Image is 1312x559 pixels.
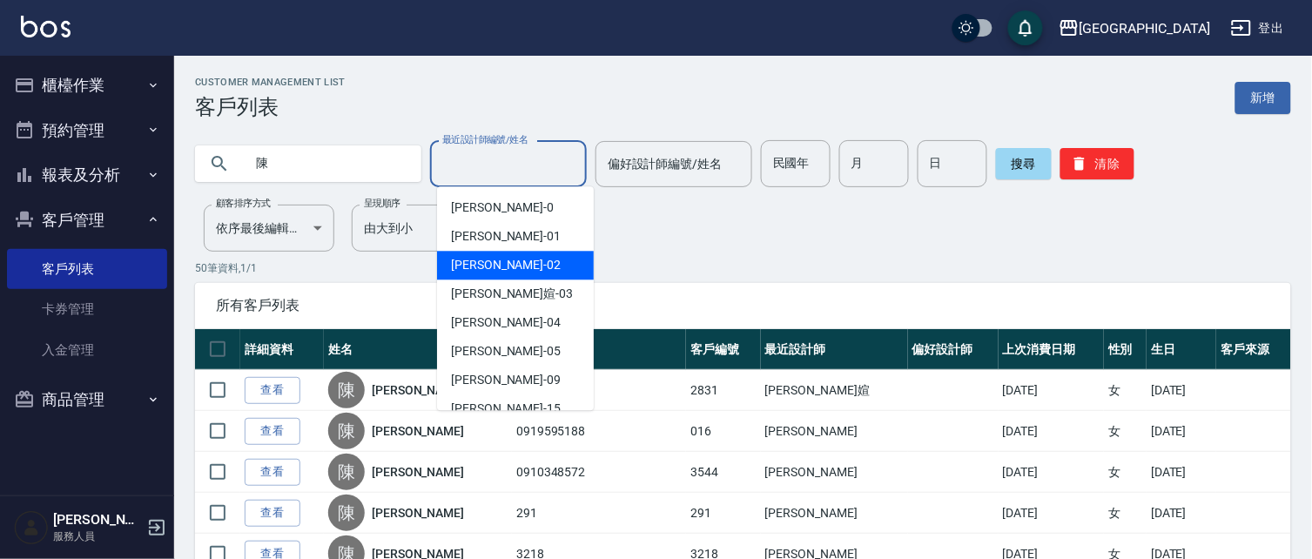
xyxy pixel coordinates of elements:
[451,199,554,217] span: [PERSON_NAME] -0
[512,452,686,493] td: 0910348572
[1224,12,1291,44] button: 登出
[1147,329,1216,370] th: 生日
[352,205,482,252] div: 由大到小
[761,411,908,452] td: [PERSON_NAME]
[1052,10,1217,46] button: [GEOGRAPHIC_DATA]
[1216,329,1291,370] th: 客戶來源
[1147,452,1216,493] td: [DATE]
[245,418,300,445] a: 查看
[999,452,1105,493] td: [DATE]
[53,511,142,529] h5: [PERSON_NAME]
[512,493,686,534] td: 291
[216,197,271,210] label: 顧客排序方式
[7,63,167,108] button: 櫃檯作業
[451,342,561,360] span: [PERSON_NAME] -05
[761,370,908,411] td: [PERSON_NAME]媗
[999,329,1105,370] th: 上次消費日期
[328,413,365,449] div: 陳
[7,330,167,370] a: 入金管理
[245,500,300,527] a: 查看
[999,411,1105,452] td: [DATE]
[324,329,512,370] th: 姓名
[451,371,561,389] span: [PERSON_NAME] -09
[1008,10,1043,45] button: save
[244,140,407,187] input: 搜尋關鍵字
[451,400,561,418] span: [PERSON_NAME] -15
[216,297,1270,314] span: 所有客戶列表
[451,285,573,303] span: [PERSON_NAME]媗 -03
[1147,370,1216,411] td: [DATE]
[1060,148,1134,179] button: 清除
[1147,411,1216,452] td: [DATE]
[372,422,464,440] a: [PERSON_NAME]
[1080,17,1210,39] div: [GEOGRAPHIC_DATA]
[195,95,346,119] h3: 客戶列表
[1104,370,1147,411] td: 女
[451,313,561,332] span: [PERSON_NAME] -04
[328,372,365,408] div: 陳
[1235,82,1291,114] a: 新增
[7,289,167,329] a: 卡券管理
[240,329,324,370] th: 詳細資料
[204,205,334,252] div: 依序最後編輯時間
[1104,493,1147,534] td: 女
[245,459,300,486] a: 查看
[195,260,1291,276] p: 50 筆資料, 1 / 1
[1147,493,1216,534] td: [DATE]
[686,493,760,534] td: 291
[245,377,300,404] a: 查看
[7,249,167,289] a: 客戶列表
[195,77,346,88] h2: Customer Management List
[512,329,686,370] th: 電話
[372,504,464,522] a: [PERSON_NAME]
[442,133,528,146] label: 最近設計師編號/姓名
[686,329,760,370] th: 客戶編號
[761,452,908,493] td: [PERSON_NAME]
[7,198,167,243] button: 客戶管理
[686,370,760,411] td: 2831
[512,370,686,411] td: 0917685577
[53,529,142,544] p: 服務人員
[1104,411,1147,452] td: 女
[761,329,908,370] th: 最近設計師
[364,197,400,210] label: 呈現順序
[372,463,464,481] a: [PERSON_NAME]
[7,108,167,153] button: 預約管理
[7,152,167,198] button: 報表及分析
[7,377,167,422] button: 商品管理
[451,227,561,246] span: [PERSON_NAME] -01
[328,454,365,490] div: 陳
[21,16,71,37] img: Logo
[686,452,760,493] td: 3544
[761,493,908,534] td: [PERSON_NAME]
[908,329,999,370] th: 偏好設計師
[996,148,1052,179] button: 搜尋
[512,411,686,452] td: 0919595188
[372,381,464,399] a: [PERSON_NAME]
[328,495,365,531] div: 陳
[451,256,561,274] span: [PERSON_NAME] -02
[1104,329,1147,370] th: 性別
[14,510,49,545] img: Person
[999,493,1105,534] td: [DATE]
[686,411,760,452] td: 016
[999,370,1105,411] td: [DATE]
[1104,452,1147,493] td: 女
